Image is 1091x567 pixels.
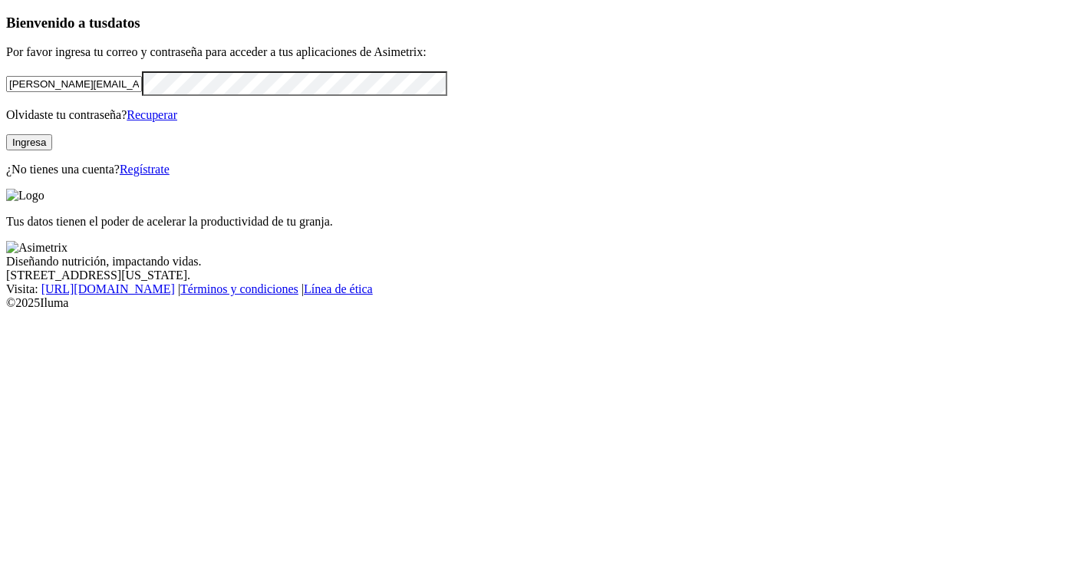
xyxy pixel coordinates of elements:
div: Visita : | | [6,282,1085,296]
p: Tus datos tienen el poder de acelerar la productividad de tu granja. [6,215,1085,229]
button: Ingresa [6,134,52,150]
h3: Bienvenido a tus [6,15,1085,31]
img: Logo [6,189,44,203]
span: datos [107,15,140,31]
a: Términos y condiciones [180,282,298,295]
a: Recuperar [127,108,177,121]
a: [URL][DOMAIN_NAME] [41,282,175,295]
div: Diseñando nutrición, impactando vidas. [6,255,1085,269]
a: Regístrate [120,163,170,176]
a: Línea de ética [304,282,373,295]
p: ¿No tienes una cuenta? [6,163,1085,176]
input: Tu correo [6,76,142,92]
div: © 2025 Iluma [6,296,1085,310]
p: Por favor ingresa tu correo y contraseña para acceder a tus aplicaciones de Asimetrix: [6,45,1085,59]
img: Asimetrix [6,241,68,255]
p: Olvidaste tu contraseña? [6,108,1085,122]
div: [STREET_ADDRESS][US_STATE]. [6,269,1085,282]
